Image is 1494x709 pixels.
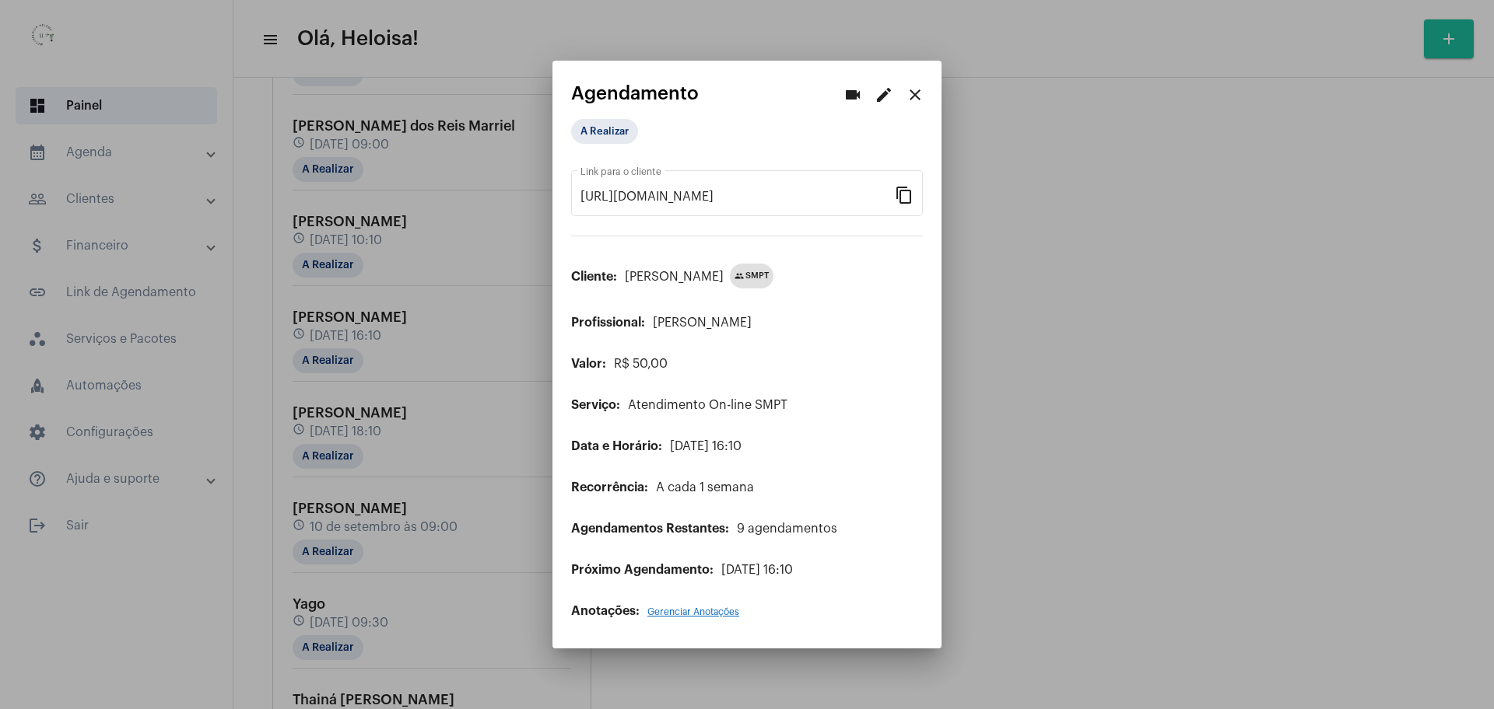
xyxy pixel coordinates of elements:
[580,190,895,204] input: Link
[843,86,862,104] mat-icon: videocam
[571,119,638,144] mat-chip: A Realizar
[571,440,662,452] span: Data e Horário:
[571,564,714,576] span: Próximo Agendamento:
[625,271,724,283] span: [PERSON_NAME]
[653,316,752,329] span: [PERSON_NAME]
[670,440,742,452] span: [DATE] 16:10
[571,522,729,535] span: Agendamentos Restantes:
[906,86,924,104] mat-icon: close
[730,264,773,288] mat-chip: SMPT
[614,358,668,370] span: R$ 50,00
[571,271,617,283] span: Cliente:
[721,564,793,576] span: [DATE] 16:10
[735,271,744,281] mat-icon: group
[571,481,648,494] span: Recorrência:
[571,316,645,329] span: Profissional:
[571,605,640,617] span: Anotações:
[647,607,739,616] span: Gerenciar Anotações
[895,185,914,204] mat-icon: content_copy
[571,358,606,370] span: Valor:
[571,399,620,411] span: Serviço:
[737,522,837,535] span: 9 agendamentos
[656,481,754,494] span: A cada 1 semana
[628,399,787,411] span: Atendimento On-line SMPT
[571,83,699,103] span: Agendamento
[875,86,893,104] mat-icon: edit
